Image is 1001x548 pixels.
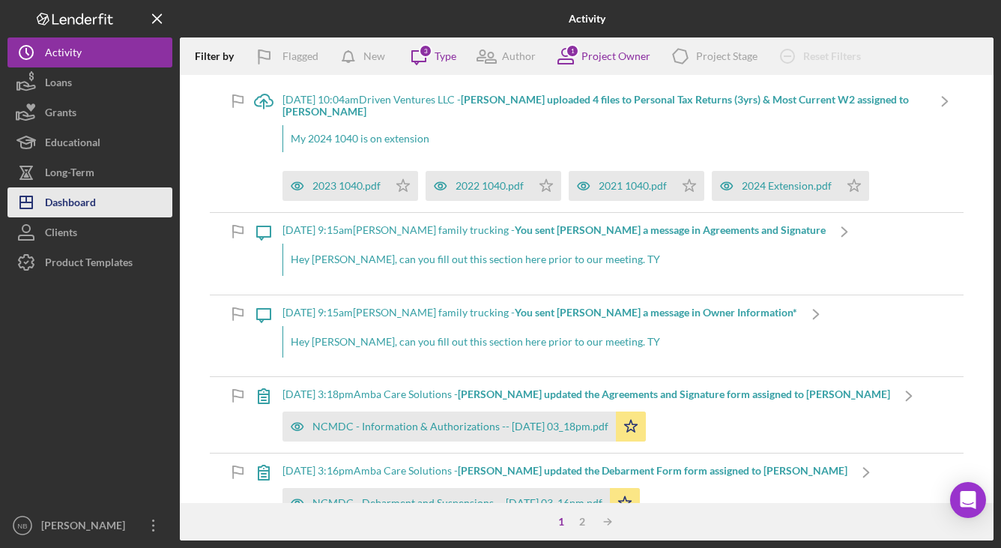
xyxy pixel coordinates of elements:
[769,41,876,71] button: Reset Filters
[950,482,986,518] div: Open Intercom Messenger
[45,187,96,221] div: Dashboard
[581,50,650,62] div: Project Owner
[45,157,94,191] div: Long-Term
[458,464,847,477] b: [PERSON_NAME] updated the Debarment Form form assigned to [PERSON_NAME]
[696,50,757,62] div: Project Stage
[45,67,72,101] div: Loans
[282,488,640,518] button: NCMDC - Debarment and Suspensions -- [DATE] 03_16pm.pdf
[419,44,432,58] div: 3
[566,44,579,58] div: 1
[426,171,561,201] button: 2022 1040.pdf
[282,388,890,400] div: [DATE] 3:18pm Amba Care Solutions -
[551,516,572,528] div: 1
[312,497,602,509] div: NCMDC - Debarment and Suspensions -- [DATE] 03_16pm.pdf
[569,171,704,201] button: 2021 1040.pdf
[282,412,646,442] button: NCMDC - Information & Authorizations -- [DATE] 03_18pm.pdf
[7,67,172,97] button: Loans
[7,97,172,127] button: Grants
[245,82,964,212] a: [DATE] 10:04amDriven Ventures LLC -[PERSON_NAME] uploaded 4 files to Personal Tax Returns (3yrs) ...
[17,522,27,530] text: NB
[245,295,835,376] a: [DATE] 9:15am[PERSON_NAME] family trucking -You sent [PERSON_NAME] a message in Owner Information...
[435,50,456,62] div: Type
[458,388,890,400] b: [PERSON_NAME] updated the Agreements and Signature form assigned to [PERSON_NAME]
[502,50,536,62] div: Author
[291,251,818,268] p: Hey [PERSON_NAME], can you fill out this section here prior to our meeting. TY
[45,37,82,71] div: Activity
[7,157,172,187] button: Long-Term
[569,13,605,25] b: Activity
[282,224,826,236] div: [DATE] 9:15am [PERSON_NAME] family trucking -
[282,93,909,118] b: [PERSON_NAME] uploaded 4 files to Personal Tax Returns (3yrs) & Most Current W2 assigned to [PERS...
[282,125,926,152] div: My 2024 1040 is on extension
[282,94,926,118] div: [DATE] 10:04am Driven Ventures LLC -
[312,180,381,192] div: 2023 1040.pdf
[37,511,135,544] div: [PERSON_NAME]
[245,213,863,294] a: [DATE] 9:15am[PERSON_NAME] family trucking -You sent [PERSON_NAME] a message in Agreements and Si...
[245,454,885,529] a: [DATE] 3:16pmAmba Care Solutions -[PERSON_NAME] updated the Debarment Form form assigned to [PERS...
[572,516,593,528] div: 2
[282,41,318,71] div: Flagged
[282,171,418,201] button: 2023 1040.pdf
[803,41,861,71] div: Reset Filters
[282,465,847,477] div: [DATE] 3:16pm Amba Care Solutions -
[45,217,77,251] div: Clients
[599,180,667,192] div: 2021 1040.pdf
[7,187,172,217] button: Dashboard
[45,97,76,131] div: Grants
[515,306,797,319] b: You sent [PERSON_NAME] a message in Owner Information*
[45,247,133,281] div: Product Templates
[195,50,245,62] div: Filter by
[7,127,172,157] button: Educational
[333,41,400,71] button: New
[742,180,832,192] div: 2024 Extension.pdf
[7,511,172,541] button: NB[PERSON_NAME]
[7,247,172,277] button: Product Templates
[515,223,826,236] b: You sent [PERSON_NAME] a message in Agreements and Signature
[282,307,797,319] div: [DATE] 9:15am [PERSON_NAME] family trucking -
[712,171,869,201] button: 2024 Extension.pdf
[7,217,172,247] button: Clients
[245,377,928,453] a: [DATE] 3:18pmAmba Care Solutions -[PERSON_NAME] updated the Agreements and Signature form assigne...
[312,421,608,433] div: NCMDC - Information & Authorizations -- [DATE] 03_18pm.pdf
[291,334,790,350] p: Hey [PERSON_NAME], can you fill out this section here prior to our meeting. TY
[363,41,385,71] div: New
[45,127,100,161] div: Educational
[245,41,333,71] button: Flagged
[7,37,172,67] button: Activity
[456,180,524,192] div: 2022 1040.pdf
